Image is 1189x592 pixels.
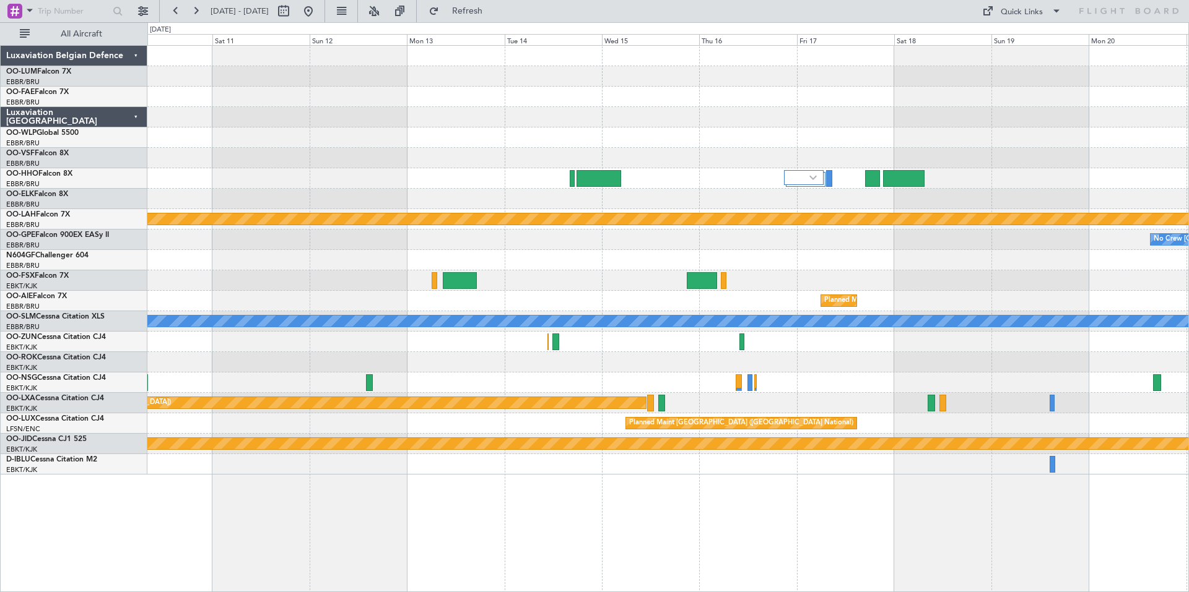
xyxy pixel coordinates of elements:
[6,384,37,393] a: EBKT/KJK
[6,395,35,402] span: OO-LXA
[6,293,33,300] span: OO-AIE
[6,129,37,137] span: OO-WLP
[6,465,37,474] a: EBKT/KJK
[6,139,40,148] a: EBBR/BRU
[6,200,40,209] a: EBBR/BRU
[6,445,37,454] a: EBKT/KJK
[6,88,69,96] a: OO-FAEFalcon 7X
[6,293,67,300] a: OO-AIEFalcon 7X
[602,34,699,45] div: Wed 15
[6,129,79,137] a: OO-WLPGlobal 5500
[6,435,32,443] span: OO-JID
[1089,34,1186,45] div: Mon 20
[6,456,30,463] span: D-IBLU
[6,374,106,382] a: OO-NSGCessna Citation CJ4
[6,281,37,291] a: EBKT/KJK
[1001,6,1043,19] div: Quick Links
[423,1,497,21] button: Refresh
[6,241,40,250] a: EBBR/BRU
[6,179,40,189] a: EBBR/BRU
[6,374,37,382] span: OO-NSG
[6,88,35,96] span: OO-FAE
[6,333,37,341] span: OO-ZUN
[6,415,35,423] span: OO-LUX
[6,191,34,198] span: OO-ELK
[6,435,87,443] a: OO-JIDCessna CJ1 525
[6,68,71,75] a: OO-LUMFalcon 7X
[6,415,104,423] a: OO-LUXCessna Citation CJ4
[6,170,38,178] span: OO-HHO
[629,414,853,432] div: Planned Maint [GEOGRAPHIC_DATA] ([GEOGRAPHIC_DATA] National)
[6,302,40,311] a: EBBR/BRU
[6,231,35,239] span: OO-GPE
[505,34,602,45] div: Tue 14
[6,354,106,361] a: OO-ROKCessna Citation CJ4
[6,211,70,218] a: OO-LAHFalcon 7X
[6,272,35,280] span: OO-FSX
[6,313,105,320] a: OO-SLMCessna Citation XLS
[6,77,40,87] a: EBBR/BRU
[212,34,310,45] div: Sat 11
[150,25,171,35] div: [DATE]
[6,333,106,341] a: OO-ZUNCessna Citation CJ4
[115,34,212,45] div: Fri 10
[211,6,269,17] span: [DATE] - [DATE]
[797,34,894,45] div: Fri 17
[310,34,407,45] div: Sun 12
[6,159,40,168] a: EBBR/BRU
[824,291,1048,310] div: Planned Maint [GEOGRAPHIC_DATA] ([GEOGRAPHIC_DATA] National)
[6,98,40,107] a: EBBR/BRU
[6,231,109,239] a: OO-GPEFalcon 900EX EASy II
[6,170,72,178] a: OO-HHOFalcon 8X
[14,24,134,44] button: All Aircraft
[6,343,37,352] a: EBKT/KJK
[6,220,40,230] a: EBBR/BRU
[6,363,37,372] a: EBKT/KJK
[6,261,40,270] a: EBBR/BRU
[6,313,36,320] span: OO-SLM
[6,252,35,259] span: N604GF
[6,395,104,402] a: OO-LXACessna Citation CJ4
[38,2,109,20] input: Trip Number
[6,211,36,218] span: OO-LAH
[6,252,89,259] a: N604GFChallenger 604
[894,34,991,45] div: Sat 18
[32,30,131,38] span: All Aircraft
[6,272,69,280] a: OO-FSXFalcon 7X
[6,456,97,463] a: D-IBLUCessna Citation M2
[699,34,796,45] div: Thu 16
[6,150,69,157] a: OO-VSFFalcon 8X
[6,424,40,434] a: LFSN/ENC
[809,175,817,180] img: arrow-gray.svg
[6,68,37,75] span: OO-LUM
[442,7,494,15] span: Refresh
[6,322,40,332] a: EBBR/BRU
[407,34,504,45] div: Mon 13
[991,34,1089,45] div: Sun 19
[6,191,68,198] a: OO-ELKFalcon 8X
[976,1,1068,21] button: Quick Links
[6,150,35,157] span: OO-VSF
[6,404,37,413] a: EBKT/KJK
[6,354,37,361] span: OO-ROK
